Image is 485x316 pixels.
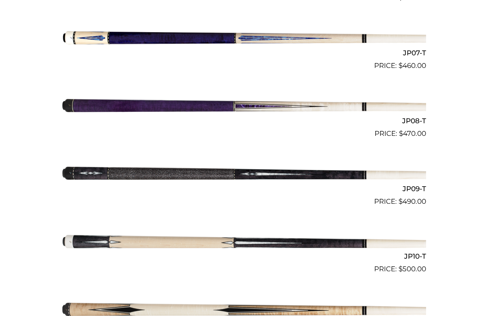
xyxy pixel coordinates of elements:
[398,197,426,205] bdi: 490.00
[59,74,426,139] a: JP08-T $470.00
[59,142,426,207] a: JP09-T $490.00
[398,265,426,273] bdi: 500.00
[399,129,426,137] bdi: 470.00
[59,7,426,68] img: JP07-T
[398,61,403,70] span: $
[398,265,403,273] span: $
[59,7,426,71] a: JP07-T $460.00
[398,61,426,70] bdi: 460.00
[399,129,403,137] span: $
[59,142,426,203] img: JP09-T
[59,210,426,271] img: JP10-T
[59,210,426,275] a: JP10-T $500.00
[59,74,426,135] img: JP08-T
[398,197,403,205] span: $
